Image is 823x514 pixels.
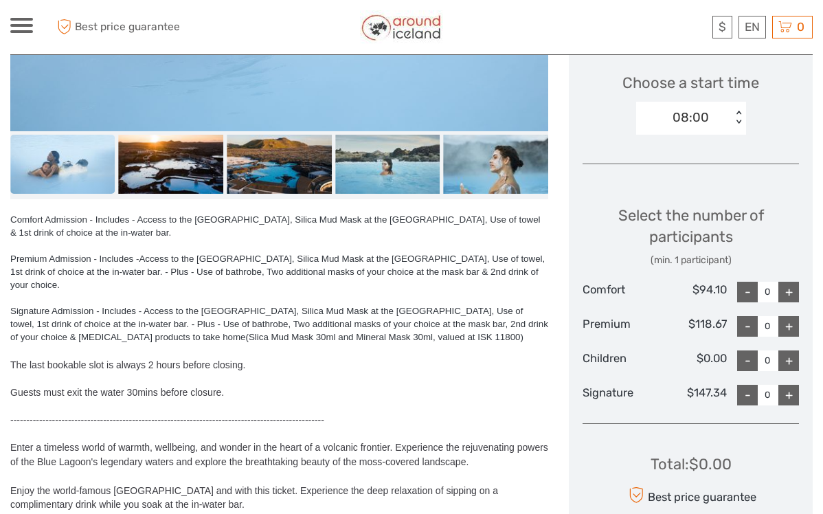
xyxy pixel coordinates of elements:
img: 3e0543b7ae9e4dbc80c3cebf98bdb071_slider_thumbnail.jpg [335,135,440,194]
div: EN [739,16,766,38]
img: f216d22835d84a2e8f6058e6c88ba296_slider_thumbnail.jpg [227,135,332,194]
span: 0 [795,20,807,34]
div: Comfort [583,282,655,302]
span: Access to the [GEOGRAPHIC_DATA], Silica Mud Mask at the [GEOGRAPHIC_DATA], Use of towel, 1st drin... [10,306,548,342]
div: Premium Admission - Includes - [10,252,548,291]
div: + [778,350,799,371]
div: < > [732,111,744,125]
img: d9bf8667d031459cbd5a0f097f6a92b7_slider_thumbnail.jpg [119,135,224,194]
span: Best price guarantee [54,16,211,38]
div: Comfort Admission - Includes - Access to the [GEOGRAPHIC_DATA], Silica Mud Mask at the [GEOGRAPHI... [10,213,548,239]
span: Signature Admission - Includes - [10,306,142,316]
div: Total : $0.00 [651,454,732,475]
div: Premium [583,316,655,337]
div: (min. 1 participant) [583,254,799,267]
div: Children [583,350,655,371]
span: $ [719,20,726,34]
div: - [737,282,758,302]
div: - [737,316,758,337]
div: $94.10 [655,282,727,302]
div: - [737,385,758,405]
span: Enjoy the world-famous [GEOGRAPHIC_DATA] and with this ticket. Experience the deep relaxation of ... [10,485,498,510]
div: $0.00 [655,350,727,371]
p: We're away right now. Please check back later! [19,24,155,35]
span: The last bookable slot is always 2 hours before closing. [10,359,245,370]
div: + [778,316,799,337]
span: Enter a timeless world of warmth, wellbeing, and wonder in the heart of a volcanic frontier. Expe... [10,427,548,467]
div: Select the number of participants [583,205,799,267]
div: $118.67 [655,316,727,337]
button: Open LiveChat chat widget [158,21,174,38]
div: Signature [583,385,655,405]
span: Access to the [GEOGRAPHIC_DATA], Silica Mud Mask at the [GEOGRAPHIC_DATA], Use of towel, 1st drin... [10,254,545,290]
div: + [778,282,799,302]
div: $147.34 [655,385,727,405]
img: 074d1b25433144c697119fb130ce2944_slider_thumbnail.jpg [10,135,115,194]
img: cfea95f8b5674307828d1ba070f87441_slider_thumbnail.jpg [443,135,548,194]
div: - [737,350,758,371]
span: -------------------------------------------------------------------------------------------------- [10,414,324,425]
span: Choose a start time [622,72,759,93]
div: 08:00 [673,109,709,126]
img: Around Iceland [360,10,443,44]
span: Guests must exit the water 30mins before closure. [10,387,224,398]
div: + [778,385,799,405]
div: Best price guarantee [625,483,756,507]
